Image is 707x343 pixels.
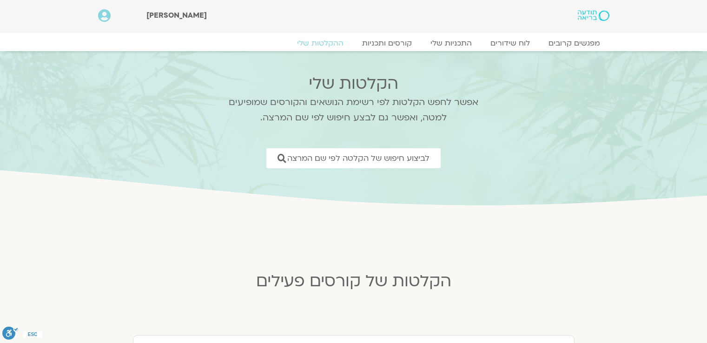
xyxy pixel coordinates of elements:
[353,39,421,48] a: קורסים ותכניות
[287,154,429,163] span: לביצוע חיפוש של הקלטה לפי שם המרצה
[421,39,481,48] a: התכניות שלי
[288,39,353,48] a: ההקלטות שלי
[539,39,609,48] a: מפגשים קרובים
[481,39,539,48] a: לוח שידורים
[217,74,491,93] h2: הקלטות שלי
[126,272,581,290] h2: הקלטות של קורסים פעילים
[98,39,609,48] nav: Menu
[217,95,491,125] p: אפשר לחפש הקלטות לפי רשימת הנושאים והקורסים שמופיעים למטה, ואפשר גם לבצע חיפוש לפי שם המרצה.
[266,148,441,168] a: לביצוע חיפוש של הקלטה לפי שם המרצה
[146,10,207,20] span: [PERSON_NAME]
